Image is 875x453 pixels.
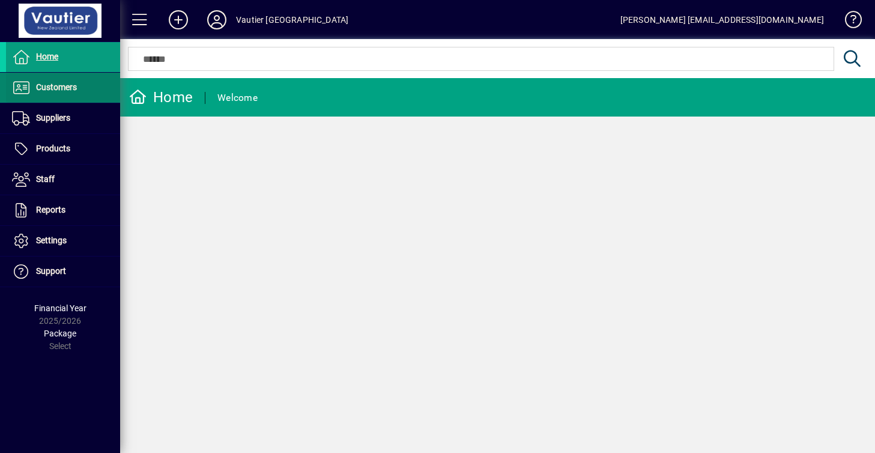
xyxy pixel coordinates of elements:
[6,73,120,103] a: Customers
[217,88,258,108] div: Welcome
[36,144,70,153] span: Products
[36,266,66,276] span: Support
[129,88,193,107] div: Home
[6,226,120,256] a: Settings
[44,329,76,338] span: Package
[6,134,120,164] a: Products
[36,82,77,92] span: Customers
[836,2,860,41] a: Knowledge Base
[36,236,67,245] span: Settings
[6,257,120,287] a: Support
[6,165,120,195] a: Staff
[34,303,86,313] span: Financial Year
[36,52,58,61] span: Home
[198,9,236,31] button: Profile
[36,174,55,184] span: Staff
[36,113,70,123] span: Suppliers
[236,10,348,29] div: Vautier [GEOGRAPHIC_DATA]
[36,205,65,214] span: Reports
[6,103,120,133] a: Suppliers
[6,195,120,225] a: Reports
[620,10,824,29] div: [PERSON_NAME] [EMAIL_ADDRESS][DOMAIN_NAME]
[159,9,198,31] button: Add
